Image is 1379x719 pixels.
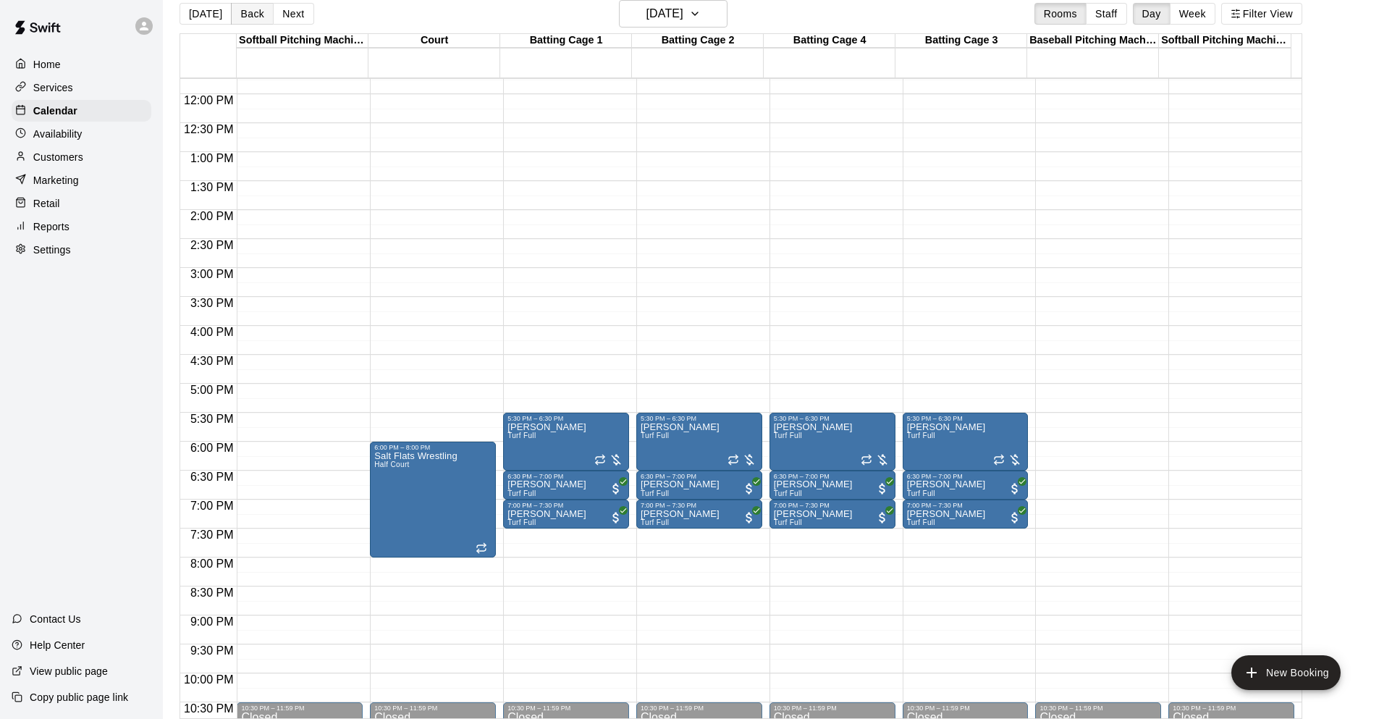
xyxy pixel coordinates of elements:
span: 6:30 PM [187,471,237,483]
span: 3:00 PM [187,268,237,280]
span: Turf Full [641,489,669,497]
div: 7:00 PM – 7:30 PM [774,502,891,509]
span: Turf Full [507,518,536,526]
p: Customers [33,150,83,164]
p: View public page [30,664,108,678]
span: 7:00 PM [187,500,237,512]
p: Settings [33,243,71,257]
span: Turf Full [774,432,802,440]
div: Softball Pitching Machine 2 [1159,34,1291,48]
div: 5:30 PM – 6:30 PM [907,415,1024,422]
div: 6:30 PM – 7:00 PM: Jeff Warner [903,471,1029,500]
span: 9:30 PM [187,644,237,657]
div: 10:30 PM – 11:59 PM [374,705,492,712]
h6: [DATE] [646,4,683,24]
span: 10:30 PM [180,702,237,715]
span: 10:00 PM [180,673,237,686]
p: Marketing [33,173,79,188]
span: 12:30 PM [180,123,237,135]
p: Reports [33,219,69,234]
div: 10:30 PM – 11:59 PM [907,705,1024,712]
p: Contact Us [30,612,81,626]
a: Settings [12,239,151,261]
a: Marketing [12,169,151,191]
div: 5:30 PM – 6:30 PM: Turf Full [903,413,1029,471]
div: Batting Cage 1 [500,34,632,48]
span: Turf Full [641,518,669,526]
div: 6:30 PM – 7:00 PM: Jeff Warner [769,471,895,500]
div: Softball Pitching Machine 1 [237,34,368,48]
span: 2:30 PM [187,239,237,251]
span: Turf Full [907,489,935,497]
a: Calendar [12,100,151,122]
span: All customers have paid [609,482,623,496]
span: 4:30 PM [187,355,237,367]
div: 7:00 PM – 7:30 PM [907,502,1024,509]
p: Calendar [33,104,77,118]
span: Recurring event [594,454,606,466]
span: All customers have paid [742,510,756,525]
span: Recurring event [728,454,739,466]
div: 5:30 PM – 6:30 PM: Turf Full [503,413,629,471]
div: 10:30 PM – 11:59 PM [241,705,358,712]
p: Home [33,57,61,72]
div: 6:30 PM – 7:00 PM [641,473,758,480]
span: Recurring event [993,454,1005,466]
span: 1:30 PM [187,181,237,193]
span: All customers have paid [1008,482,1022,496]
button: Staff [1086,3,1127,25]
p: Help Center [30,638,85,652]
div: Batting Cage 4 [764,34,895,48]
div: 6:30 PM – 7:00 PM [507,473,625,480]
span: 8:30 PM [187,586,237,599]
span: Turf Full [907,432,935,440]
span: Turf Full [774,489,802,497]
a: Home [12,54,151,75]
div: Baseball Pitching Machine [1027,34,1159,48]
div: 5:30 PM – 6:30 PM [507,415,625,422]
span: 9:00 PM [187,615,237,628]
div: 6:30 PM – 7:00 PM: Jeff Warner [636,471,762,500]
div: 6:00 PM – 8:00 PM [374,444,492,451]
span: Turf Full [907,518,935,526]
button: Back [231,3,274,25]
div: 10:30 PM – 11:59 PM [774,705,891,712]
span: Turf Full [507,432,536,440]
div: 6:00 PM – 8:00 PM: Salt Flats Wrestling [370,442,496,558]
div: 5:30 PM – 6:30 PM: Turf Full [636,413,762,471]
span: All customers have paid [875,510,890,525]
div: 5:30 PM – 6:30 PM: Turf Full [769,413,895,471]
a: Customers [12,146,151,168]
div: 5:30 PM – 6:30 PM [641,415,758,422]
div: 6:30 PM – 7:00 PM [907,473,1024,480]
p: Retail [33,196,60,211]
span: Turf Full [507,489,536,497]
span: All customers have paid [742,482,756,496]
div: Court [368,34,500,48]
div: 6:30 PM – 7:00 PM: Jeff Warner [503,471,629,500]
span: 2:00 PM [187,210,237,222]
div: 7:00 PM – 7:30 PM: Jeff Warner [503,500,629,529]
span: 5:30 PM [187,413,237,425]
p: Copy public page link [30,690,128,705]
div: 5:30 PM – 6:30 PM [774,415,891,422]
a: Reports [12,216,151,237]
button: Rooms [1034,3,1087,25]
div: Batting Cage 3 [895,34,1027,48]
div: 7:00 PM – 7:30 PM: Jeff Warner [769,500,895,529]
div: 10:30 PM – 11:59 PM [641,705,758,712]
span: 8:00 PM [187,558,237,570]
a: Retail [12,193,151,214]
span: Turf Full [774,518,802,526]
div: Services [12,77,151,98]
a: Availability [12,123,151,145]
span: All customers have paid [1008,510,1022,525]
div: 7:00 PM – 7:30 PM [507,502,625,509]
